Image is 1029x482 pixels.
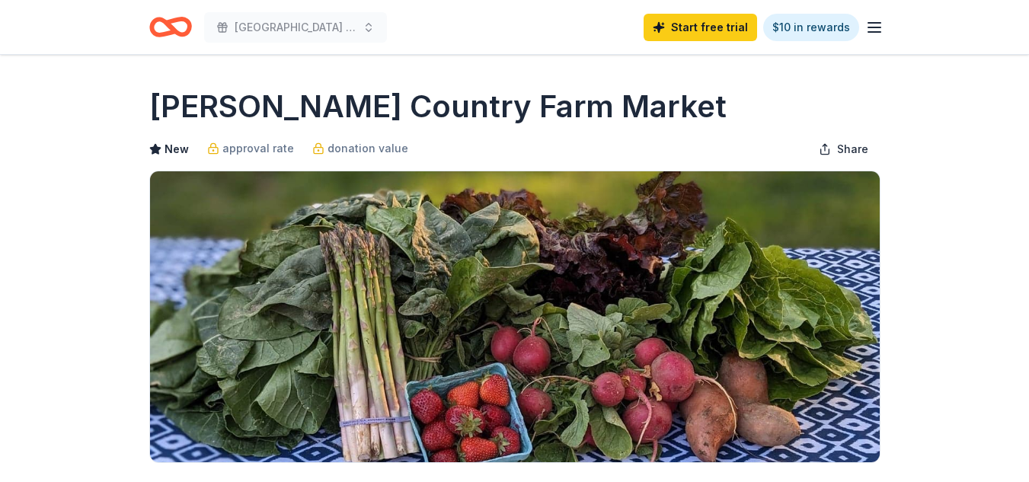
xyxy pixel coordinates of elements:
[644,14,757,41] a: Start free trial
[204,12,387,43] button: [GEOGRAPHIC_DATA] PTO Tricky Tray
[222,139,294,158] span: approval rate
[149,9,192,45] a: Home
[763,14,859,41] a: $10 in rewards
[328,139,408,158] span: donation value
[807,134,880,164] button: Share
[312,139,408,158] a: donation value
[207,139,294,158] a: approval rate
[837,140,868,158] span: Share
[165,140,189,158] span: New
[235,18,356,37] span: [GEOGRAPHIC_DATA] PTO Tricky Tray
[149,85,727,128] h1: [PERSON_NAME] Country Farm Market
[150,171,880,462] img: Image for Von Thun's Country Farm Market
